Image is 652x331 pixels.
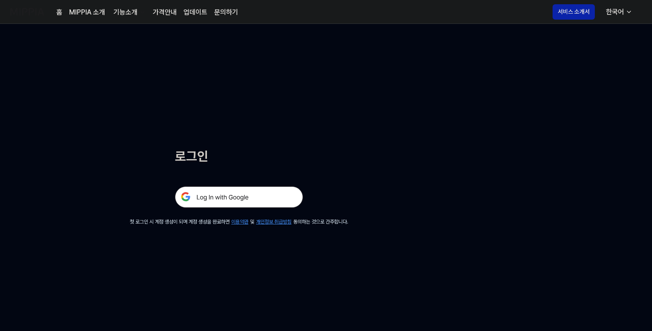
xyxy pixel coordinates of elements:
button: 기능소개 [112,7,146,17]
a: MIPPIA 소개 [69,7,105,17]
a: 이용약관 [231,219,248,225]
a: 문의하기 [214,7,238,17]
a: 업데이트 [183,7,207,17]
img: 구글 로그인 버튼 [175,186,303,208]
button: 서비스 소개서 [553,4,595,20]
button: 한국어 [599,3,637,20]
div: 기능소개 [112,7,139,17]
h1: 로그인 [175,147,303,166]
img: down [139,9,146,16]
div: 한국어 [604,7,626,17]
div: 첫 로그인 시 계정 생성이 되며 계정 생성을 완료하면 및 동의하는 것으로 간주합니다. [130,218,348,226]
a: 개인정보 취급방침 [256,219,291,225]
a: 홈 [56,7,62,17]
a: 가격안내 [153,7,177,17]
